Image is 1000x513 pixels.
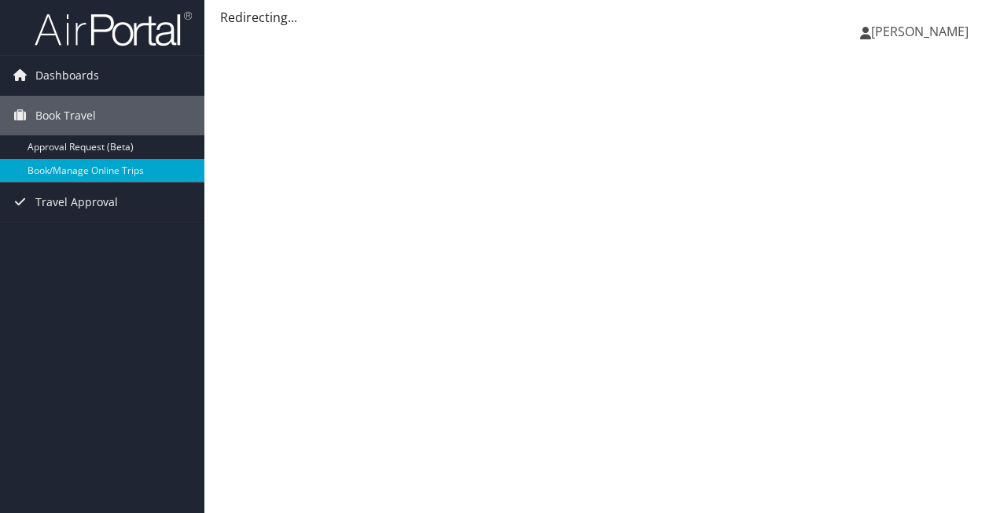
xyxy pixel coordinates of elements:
[871,23,969,40] span: [PERSON_NAME]
[35,96,96,135] span: Book Travel
[220,8,984,27] div: Redirecting...
[35,56,99,95] span: Dashboards
[35,183,118,222] span: Travel Approval
[860,8,984,55] a: [PERSON_NAME]
[35,10,192,47] img: airportal-logo.png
